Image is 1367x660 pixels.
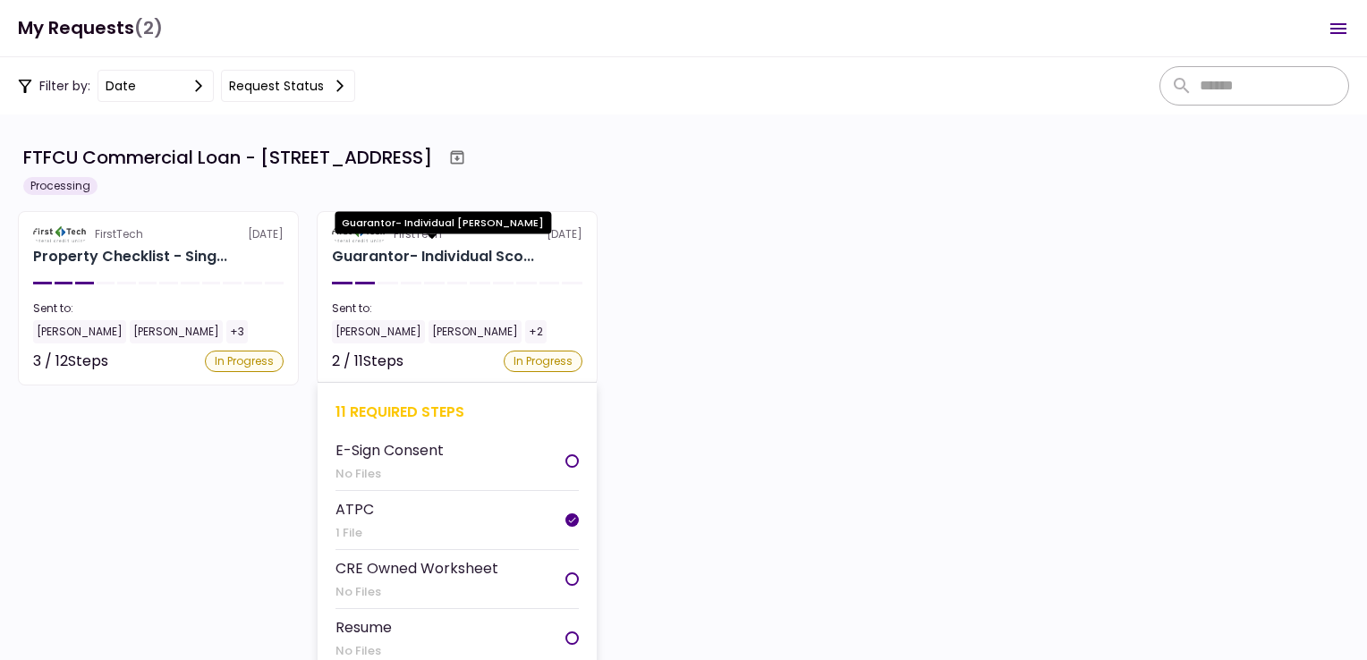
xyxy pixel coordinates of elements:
[1317,7,1360,50] button: Open menu
[335,401,579,423] div: 11 required steps
[98,70,214,102] button: date
[332,226,386,242] img: Partner logo
[335,583,498,601] div: No Files
[332,300,582,317] div: Sent to:
[18,10,163,47] h1: My Requests
[226,320,248,343] div: +3
[335,524,374,542] div: 1 File
[335,498,374,520] div: ATPC
[18,70,355,102] div: Filter by:
[332,320,425,343] div: [PERSON_NAME]
[335,439,444,461] div: E-Sign Consent
[33,226,88,242] img: Partner logo
[221,70,355,102] button: Request status
[23,144,432,171] div: FTFCU Commercial Loan - [STREET_ADDRESS]
[504,351,582,372] div: In Progress
[335,557,498,580] div: CRE Owned Worksheet
[106,76,136,96] div: date
[95,226,143,242] div: FirstTech
[33,226,284,242] div: [DATE]
[23,177,98,195] div: Processing
[134,10,163,47] span: (2)
[33,246,227,267] div: Property Checklist - Single Tenant for SPECIALTY PROPERTIES LLC 1151-B Hospital Wy, Pocatello, ID
[335,616,392,639] div: Resume
[335,212,551,234] div: Guarantor- Individual [PERSON_NAME]
[130,320,223,343] div: [PERSON_NAME]
[332,226,582,242] div: [DATE]
[441,141,473,173] button: Archive workflow
[33,300,284,317] div: Sent to:
[335,642,392,660] div: No Files
[335,465,444,483] div: No Files
[429,320,522,343] div: [PERSON_NAME]
[332,246,534,267] div: Guarantor- Individual Scot Halladay
[332,351,403,372] div: 2 / 11 Steps
[205,351,284,372] div: In Progress
[33,320,126,343] div: [PERSON_NAME]
[33,351,108,372] div: 3 / 12 Steps
[525,320,547,343] div: +2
